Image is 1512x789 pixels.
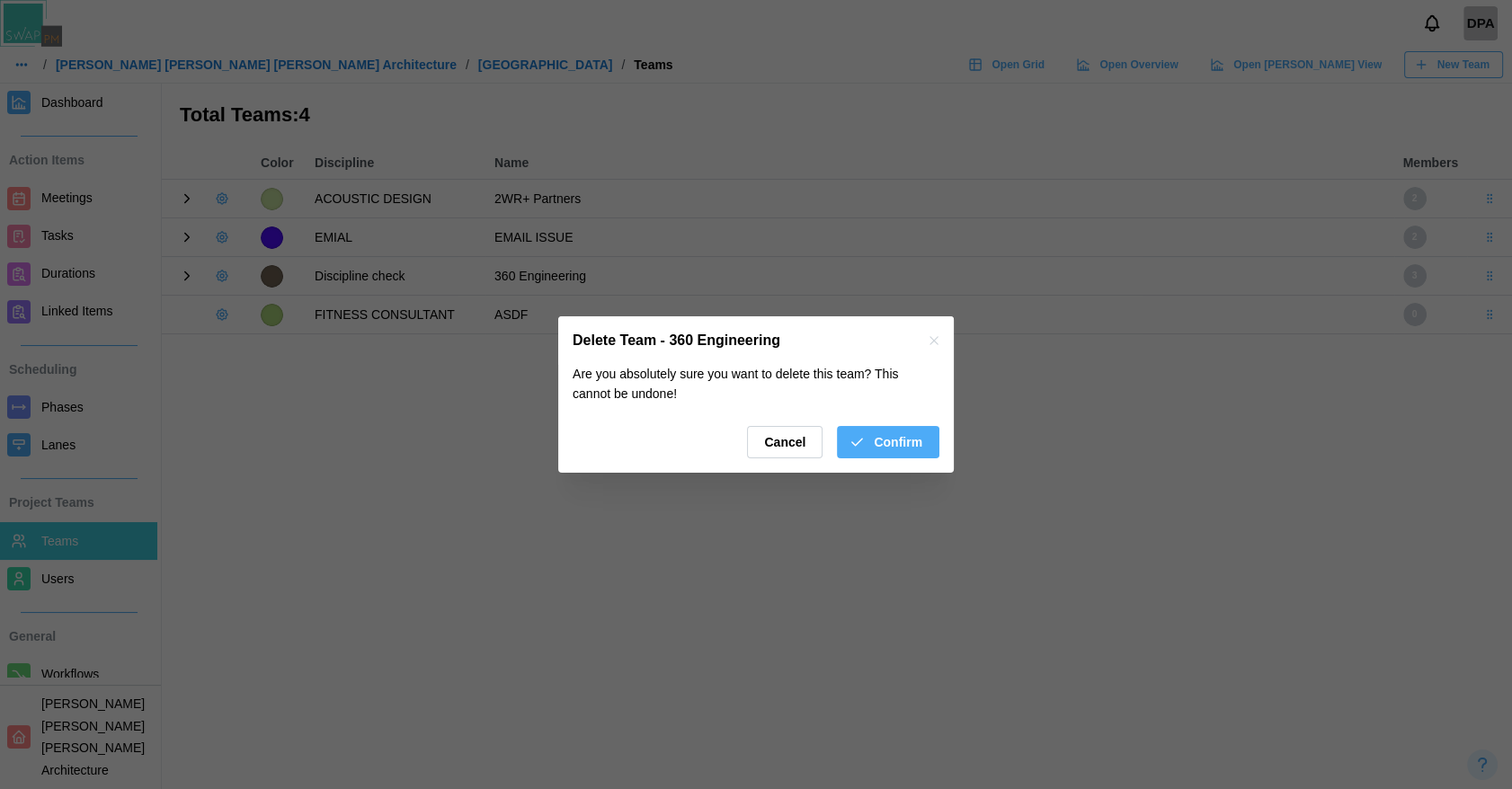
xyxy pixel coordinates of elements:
[747,426,823,458] button: Cancel
[874,427,922,457] span: Confirm
[837,426,939,458] button: Confirm
[764,427,805,457] span: Cancel
[573,333,780,348] h2: Delete Team - 360 Engineering
[573,365,939,403] div: Are you absolutely sure you want to delete this team? This cannot be undone!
